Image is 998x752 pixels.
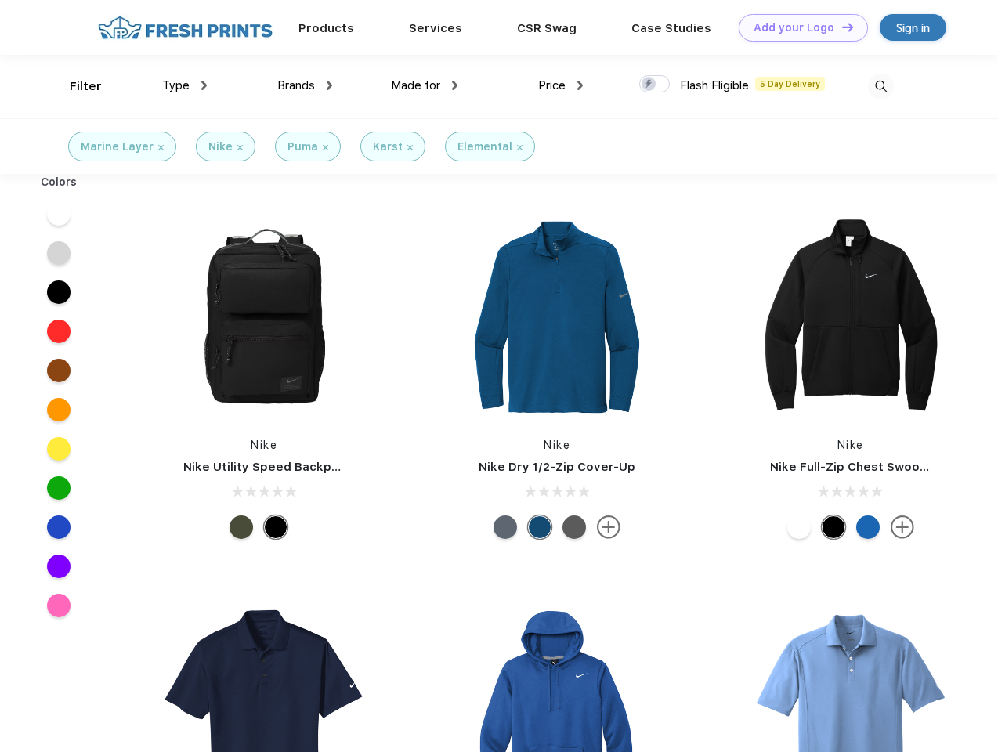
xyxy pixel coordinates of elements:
div: Royal [856,515,880,539]
a: Nike [544,439,570,451]
img: desktop_search.svg [868,74,894,99]
div: Nike [208,139,233,155]
div: Colors [29,174,89,190]
div: Filter [70,78,102,96]
a: Products [298,21,354,35]
img: more.svg [597,515,620,539]
img: more.svg [891,515,914,539]
img: dropdown.png [577,81,583,90]
div: Cargo Khaki [230,515,253,539]
a: Sign in [880,14,946,41]
span: Flash Eligible [680,78,749,92]
img: filter_cancel.svg [158,145,164,150]
a: Nike Full-Zip Chest Swoosh Jacket [770,460,978,474]
img: filter_cancel.svg [323,145,328,150]
span: 5 Day Delivery [755,77,825,91]
img: func=resize&h=266 [453,213,661,421]
div: Black [264,515,287,539]
img: dropdown.png [201,81,207,90]
img: filter_cancel.svg [237,145,243,150]
div: Sign in [896,19,930,37]
a: CSR Swag [517,21,577,35]
img: fo%20logo%202.webp [93,14,277,42]
div: Black Heather [562,515,586,539]
img: dropdown.png [327,81,332,90]
div: White [787,515,811,539]
div: Add your Logo [754,21,834,34]
div: Elemental [457,139,512,155]
img: filter_cancel.svg [517,145,523,150]
span: Made for [391,78,440,92]
div: Black [822,515,845,539]
div: Karst [373,139,403,155]
div: Navy Heather [494,515,517,539]
img: func=resize&h=266 [160,213,368,421]
div: Puma [287,139,318,155]
img: DT [842,23,853,31]
div: Gym Blue [528,515,551,539]
a: Services [409,21,462,35]
a: Nike [251,439,277,451]
img: filter_cancel.svg [407,145,413,150]
span: Brands [277,78,315,92]
span: Type [162,78,190,92]
img: func=resize&h=266 [747,213,955,421]
img: dropdown.png [452,81,457,90]
div: Marine Layer [81,139,154,155]
a: Nike Dry 1/2-Zip Cover-Up [479,460,635,474]
span: Price [538,78,566,92]
a: Nike [837,439,864,451]
a: Nike Utility Speed Backpack [183,460,353,474]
